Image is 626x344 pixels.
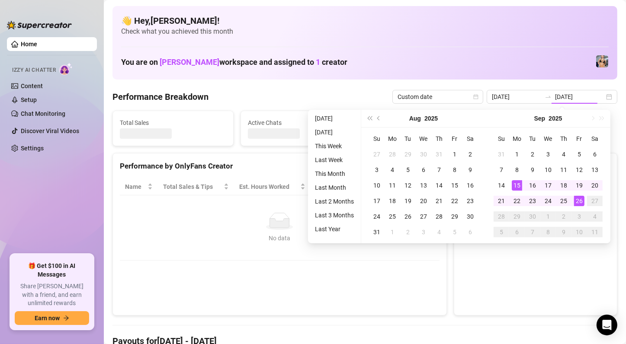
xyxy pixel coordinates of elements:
h4: Performance Breakdown [112,91,209,103]
span: Earn now [35,315,60,322]
span: calendar [473,94,478,99]
button: Earn nowarrow-right [15,311,89,325]
a: Discover Viral Videos [21,127,79,134]
span: Chat Conversion [373,182,427,191]
h1: You are on workspace and assigned to creator [121,57,347,67]
div: Est. Hours Worked [239,182,299,191]
img: Veronica [596,55,608,67]
span: 1 [316,57,320,67]
div: Open Intercom Messenger [597,315,617,335]
a: Setup [21,96,37,103]
span: Check what you achieved this month [121,27,609,36]
h4: 👋 Hey, [PERSON_NAME] ! [121,15,609,27]
a: Chat Monitoring [21,110,65,117]
span: arrow-right [63,315,69,321]
span: Messages Sent [376,118,482,127]
th: Sales / Hour [311,178,369,195]
th: Name [120,178,158,195]
a: Settings [21,145,44,152]
div: Performance by OnlyFans Creator [120,160,440,172]
input: Start date [492,92,541,102]
div: Sales by OnlyFans Creator [461,160,610,172]
th: Total Sales & Tips [158,178,234,195]
img: logo-BBDzfeDw.svg [7,21,72,29]
th: Chat Conversion [368,178,439,195]
span: Custom date [398,90,478,103]
span: Sales / Hour [316,182,356,191]
a: Home [21,41,37,48]
span: Izzy AI Chatter [12,66,56,74]
span: Total Sales [120,118,226,127]
span: Active Chats [248,118,354,127]
a: Content [21,83,43,89]
span: to [545,93,552,100]
input: End date [555,92,604,102]
div: No data [128,233,431,243]
span: Total Sales & Tips [163,182,222,191]
span: Share [PERSON_NAME] with a friend, and earn unlimited rewards [15,282,89,308]
span: Name [125,182,146,191]
span: [PERSON_NAME] [160,57,219,67]
span: 🎁 Get $100 in AI Messages [15,262,89,279]
img: AI Chatter [59,63,73,75]
span: swap-right [545,93,552,100]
